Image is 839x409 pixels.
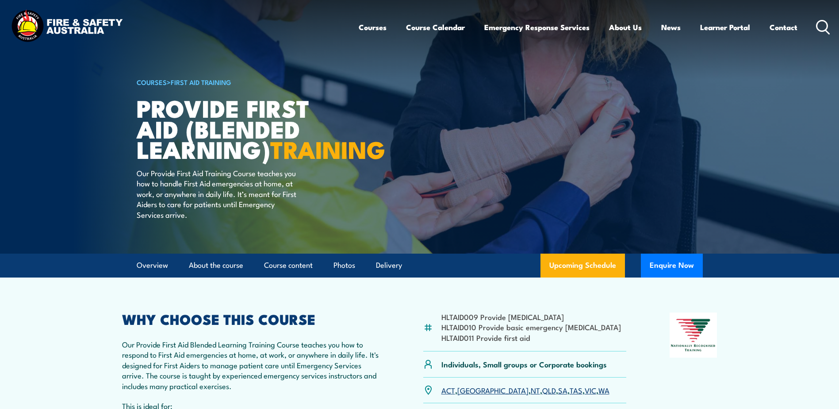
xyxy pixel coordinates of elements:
a: COURSES [137,77,167,87]
a: VIC [585,385,596,395]
p: Individuals, Small groups or Corporate bookings [441,359,607,369]
a: Learner Portal [700,15,750,39]
a: SA [558,385,567,395]
a: Emergency Response Services [484,15,590,39]
a: About Us [609,15,642,39]
h2: WHY CHOOSE THIS COURSE [122,313,380,325]
a: Contact [770,15,797,39]
a: News [661,15,681,39]
a: ACT [441,385,455,395]
a: About the course [189,254,243,277]
a: QLD [542,385,556,395]
li: HLTAID009 Provide [MEDICAL_DATA] [441,312,621,322]
button: Enquire Now [641,254,703,278]
strong: TRAINING [270,130,385,167]
a: First Aid Training [171,77,231,87]
a: Delivery [376,254,402,277]
a: Photos [333,254,355,277]
p: Our Provide First Aid Blended Learning Training Course teaches you how to respond to First Aid em... [122,339,380,391]
a: Course content [264,254,313,277]
a: Upcoming Schedule [540,254,625,278]
a: [GEOGRAPHIC_DATA] [457,385,529,395]
a: WA [598,385,609,395]
a: Overview [137,254,168,277]
a: Courses [359,15,387,39]
a: Course Calendar [406,15,465,39]
a: TAS [570,385,582,395]
p: Our Provide First Aid Training Course teaches you how to handle First Aid emergencies at home, at... [137,168,298,220]
h1: Provide First Aid (Blended Learning) [137,97,355,159]
li: HLTAID011 Provide first aid [441,332,621,343]
h6: > [137,77,355,87]
p: , , , , , , , [441,385,609,395]
li: HLTAID010 Provide basic emergency [MEDICAL_DATA] [441,322,621,332]
img: Nationally Recognised Training logo. [670,313,717,358]
a: NT [531,385,540,395]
